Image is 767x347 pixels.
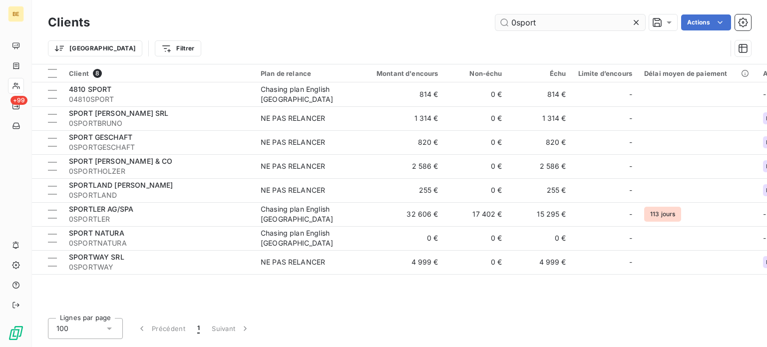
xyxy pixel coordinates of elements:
input: Rechercher [495,14,645,30]
td: 15 295 € [508,202,572,226]
td: 0 € [444,130,508,154]
span: SPORT [PERSON_NAME] SRL [69,109,168,117]
span: 0SPORTNATURA [69,238,249,248]
td: 2 586 € [508,154,572,178]
span: SPORT [PERSON_NAME] & CO [69,157,173,165]
td: 0 € [508,226,572,250]
span: 0SPORTLER [69,214,249,224]
span: 113 jours [644,207,681,222]
span: 0SPORTHOLZER [69,166,249,176]
td: 17 402 € [444,202,508,226]
span: 04810SPORT [69,94,249,104]
td: 0 € [444,82,508,106]
td: 814 € [359,82,444,106]
div: NE PAS RELANCER [261,137,325,147]
span: - [763,234,766,242]
td: 2 586 € [359,154,444,178]
span: 8 [93,69,102,78]
td: 32 606 € [359,202,444,226]
div: Échu [514,69,566,77]
div: NE PAS RELANCER [261,185,325,195]
span: - [763,210,766,218]
span: - [629,209,632,219]
div: NE PAS RELANCER [261,113,325,123]
span: SPORTLER AG/SPA [69,205,133,213]
span: 4810 SPORT [69,85,112,93]
td: 255 € [359,178,444,202]
span: 1 [197,324,200,334]
div: Montant d'encours [365,69,438,77]
span: Client [69,69,89,77]
td: 0 € [444,106,508,130]
span: SPORT GESCHAFT [69,133,132,141]
span: 0SPORTGESCHAFT [69,142,249,152]
span: 0SPORTBRUNO [69,118,249,128]
span: SPORT NATURA [69,229,124,237]
h3: Clients [48,13,90,31]
span: SPORTWAY SRL [69,253,124,261]
div: Plan de relance [261,69,353,77]
span: - [629,185,632,195]
button: Filtrer [155,40,201,56]
button: Suivant [206,318,256,339]
div: Chasing plan English [GEOGRAPHIC_DATA] [261,84,353,104]
div: Non-échu [450,69,502,77]
span: - [629,233,632,243]
button: [GEOGRAPHIC_DATA] [48,40,142,56]
div: Chasing plan English [GEOGRAPHIC_DATA] [261,228,353,248]
td: 0 € [444,154,508,178]
td: 820 € [359,130,444,154]
span: - [629,161,632,171]
img: Logo LeanPay [8,325,24,341]
td: 4 999 € [359,250,444,274]
span: +99 [10,96,27,105]
td: 255 € [508,178,572,202]
td: 0 € [444,250,508,274]
span: - [763,90,766,98]
button: Actions [681,14,731,30]
div: BE [8,6,24,22]
td: 0 € [444,178,508,202]
td: 4 999 € [508,250,572,274]
div: NE PAS RELANCER [261,257,325,267]
span: 100 [56,324,68,334]
span: 0SPORTLAND [69,190,249,200]
button: 1 [191,318,206,339]
td: 814 € [508,82,572,106]
td: 1 314 € [359,106,444,130]
iframe: Intercom live chat [733,313,757,337]
td: 820 € [508,130,572,154]
td: 0 € [359,226,444,250]
button: Précédent [131,318,191,339]
td: 0 € [444,226,508,250]
div: Délai moyen de paiement [644,69,751,77]
span: - [629,113,632,123]
div: Chasing plan English [GEOGRAPHIC_DATA] [261,204,353,224]
span: - [629,257,632,267]
td: 1 314 € [508,106,572,130]
span: SPORTLAND [PERSON_NAME] [69,181,173,189]
span: - [629,89,632,99]
span: - [629,137,632,147]
div: Limite d’encours [578,69,632,77]
span: 0SPORTWAY [69,262,249,272]
div: NE PAS RELANCER [261,161,325,171]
